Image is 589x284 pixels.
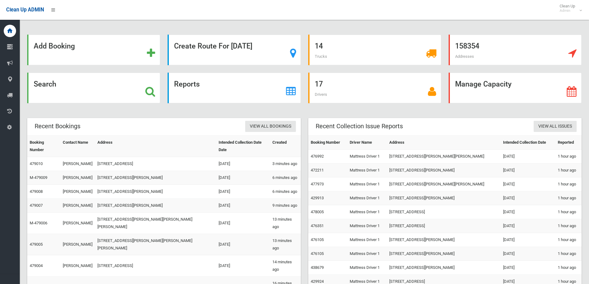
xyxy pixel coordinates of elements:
[347,136,387,150] th: Driver Name
[501,191,555,205] td: [DATE]
[315,42,323,50] strong: 14
[501,136,555,150] th: Intended Collection Date
[501,247,555,261] td: [DATE]
[270,136,301,157] th: Created
[555,205,582,219] td: 1 hour ago
[311,154,324,159] a: 476992
[168,73,301,103] a: Reports
[174,42,252,50] strong: Create Route For [DATE]
[501,205,555,219] td: [DATE]
[216,255,270,277] td: [DATE]
[95,136,216,157] th: Address
[555,150,582,163] td: 1 hour ago
[216,157,270,171] td: [DATE]
[308,35,441,65] a: 14 Trucks
[216,199,270,213] td: [DATE]
[308,120,410,132] header: Recent Collection Issue Reports
[30,203,43,208] a: 479007
[216,234,270,255] td: [DATE]
[216,136,270,157] th: Intended Collection Date Date
[30,242,43,247] a: 479005
[555,136,582,150] th: Reported
[560,8,575,13] small: Admin
[347,163,387,177] td: Mattress Driver 1
[347,247,387,261] td: Mattress Driver 1
[311,265,324,270] a: 438679
[555,177,582,191] td: 1 hour ago
[60,185,95,199] td: [PERSON_NAME]
[30,175,47,180] a: M-479009
[27,73,160,103] a: Search
[347,177,387,191] td: Mattress Driver 1
[174,80,200,88] strong: Reports
[387,261,501,275] td: [STREET_ADDRESS][PERSON_NAME]
[60,136,95,157] th: Contact Name
[216,185,270,199] td: [DATE]
[387,219,501,233] td: [STREET_ADDRESS]
[449,35,582,65] a: 158354 Addresses
[311,251,324,256] a: 476105
[501,219,555,233] td: [DATE]
[347,191,387,205] td: Mattress Driver 1
[311,223,324,228] a: 476351
[311,196,324,200] a: 429913
[455,80,511,88] strong: Manage Capacity
[311,210,324,214] a: 478005
[34,42,75,50] strong: Add Booking
[27,120,88,132] header: Recent Bookings
[245,121,296,132] a: View All Bookings
[95,185,216,199] td: [STREET_ADDRESS][PERSON_NAME]
[347,261,387,275] td: Mattress Driver 1
[30,161,43,166] a: 479010
[555,191,582,205] td: 1 hour ago
[347,233,387,247] td: Mattress Driver 1
[387,163,501,177] td: [STREET_ADDRESS][PERSON_NAME]
[557,4,581,13] span: Clean Up
[311,237,324,242] a: 476105
[308,73,441,103] a: 17 Drivers
[168,35,301,65] a: Create Route For [DATE]
[27,136,60,157] th: Booking Number
[270,255,301,277] td: 14 minutes ago
[311,182,324,186] a: 477973
[270,157,301,171] td: 3 minutes ago
[270,171,301,185] td: 6 minutes ago
[555,261,582,275] td: 1 hour ago
[270,199,301,213] td: 9 minutes ago
[216,213,270,234] td: [DATE]
[6,7,44,13] span: Clean Up ADMIN
[347,205,387,219] td: Mattress Driver 1
[555,219,582,233] td: 1 hour ago
[387,177,501,191] td: [STREET_ADDRESS][PERSON_NAME][PERSON_NAME]
[34,80,56,88] strong: Search
[555,233,582,247] td: 1 hour ago
[555,163,582,177] td: 1 hour ago
[216,171,270,185] td: [DATE]
[555,247,582,261] td: 1 hour ago
[501,233,555,247] td: [DATE]
[449,73,582,103] a: Manage Capacity
[387,205,501,219] td: [STREET_ADDRESS]
[311,279,324,284] a: 429924
[315,92,327,97] span: Drivers
[95,171,216,185] td: [STREET_ADDRESS][PERSON_NAME]
[311,168,324,172] a: 472211
[27,35,160,65] a: Add Booking
[387,191,501,205] td: [STREET_ADDRESS][PERSON_NAME]
[30,221,47,225] a: M-479006
[387,233,501,247] td: [STREET_ADDRESS][PERSON_NAME]
[60,199,95,213] td: [PERSON_NAME]
[270,213,301,234] td: 13 minutes ago
[347,219,387,233] td: Mattress Driver 1
[308,136,347,150] th: Booking Number
[95,157,216,171] td: [STREET_ADDRESS]
[501,177,555,191] td: [DATE]
[95,234,216,255] td: [STREET_ADDRESS][PERSON_NAME][PERSON_NAME][PERSON_NAME]
[387,247,501,261] td: [STREET_ADDRESS][PERSON_NAME]
[455,42,479,50] strong: 158354
[501,163,555,177] td: [DATE]
[95,213,216,234] td: [STREET_ADDRESS][PERSON_NAME][PERSON_NAME][PERSON_NAME]
[60,157,95,171] td: [PERSON_NAME]
[501,261,555,275] td: [DATE]
[30,189,43,194] a: 479008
